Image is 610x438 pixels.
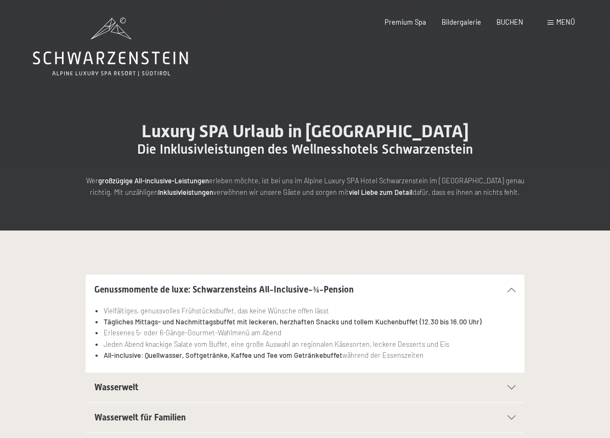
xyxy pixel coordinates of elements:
[104,327,516,338] li: Erlesenes 5- oder 6-Gänge-Gourmet-Wahlmenü am Abend
[86,175,524,198] p: Wer erleben möchte, ist bei uns im Alpine Luxury SPA Hotel Schwarzenstein im [GEOGRAPHIC_DATA] ge...
[349,188,413,196] strong: viel Liebe zum Detail
[385,18,426,26] a: Premium Spa
[556,18,575,26] span: Menü
[442,18,481,26] a: Bildergalerie
[104,350,516,361] li: während der Essenszeiten
[94,284,354,295] span: Genussmomente de luxe: Schwarzensteins All-Inclusive-¾-Pension
[137,142,473,157] span: Die Inklusivleistungen des Wellnesshotels Schwarzenstein
[496,18,523,26] a: BUCHEN
[104,339,516,350] li: Jeden Abend knackige Salate vom Buffet, eine große Auswahl an regionalen Käsesorten, leckere Dess...
[98,176,209,185] strong: großzügige All-inclusive-Leistungen
[104,305,516,316] li: Vielfältiges, genussvolles Frühstücksbuffet, das keine Wünsche offen lässt
[142,121,469,142] span: Luxury SPA Urlaub in [GEOGRAPHIC_DATA]
[94,412,186,423] span: Wasserwelt für Familien
[158,188,213,196] strong: Inklusivleistungen
[104,317,482,326] strong: Tägliches Mittags- und Nachmittagsbuffet mit leckeren, herzhaften Snacks und tollem Kuchenbuffet ...
[94,382,138,392] span: Wasserwelt
[104,351,342,360] strong: All-inclusive: Quellwasser, Softgetränke, Kaffee und Tee vom Getränkebuffet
